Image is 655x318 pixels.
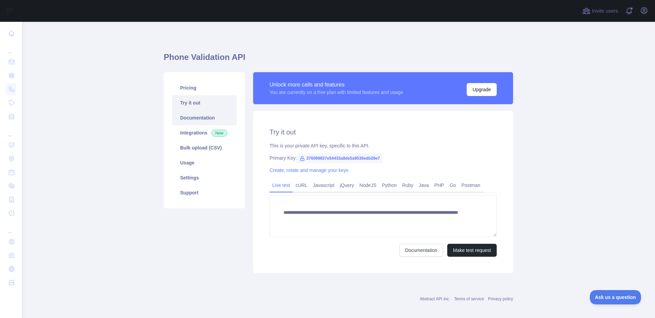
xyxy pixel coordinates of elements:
[164,52,513,68] h1: Phone Validation API
[172,140,237,155] a: Bulk upload (CSV)
[447,180,459,191] a: Go
[270,168,348,173] a: Create, rotate and manage your keys
[459,180,483,191] a: Postman
[416,180,432,191] a: Java
[488,297,513,301] a: Privacy policy
[310,180,337,191] a: Javascript
[5,41,16,54] div: ...
[337,180,356,191] a: jQuery
[447,244,497,257] button: Make test request
[172,125,237,140] a: Integrations New
[172,110,237,125] a: Documentation
[212,130,227,137] span: New
[172,95,237,110] a: Try it out
[270,81,403,89] div: Unlock more calls and features
[399,244,443,257] a: Documentation
[293,180,310,191] a: cURL
[172,155,237,170] a: Usage
[432,180,447,191] a: PHP
[270,180,293,191] a: Live test
[172,170,237,185] a: Settings
[590,290,641,304] iframe: Toggle Customer Support
[270,127,497,137] h2: Try it out
[399,180,416,191] a: Ruby
[581,5,620,16] button: Invite users
[379,180,399,191] a: Python
[297,153,383,163] span: 376099837e54433a8de5a9536edb26e7
[5,124,16,138] div: ...
[592,7,618,15] span: Invite users
[172,80,237,95] a: Pricing
[172,185,237,200] a: Support
[420,297,450,301] a: Abstract API Inc.
[270,155,497,161] div: Primary Key:
[270,142,497,149] div: This is your private API key, specific to this API.
[270,89,403,96] div: You are currently on a free plan with limited features and usage
[454,297,484,301] a: Terms of service
[467,83,497,96] button: Upgrade
[356,180,379,191] a: NodeJS
[5,221,16,234] div: ...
